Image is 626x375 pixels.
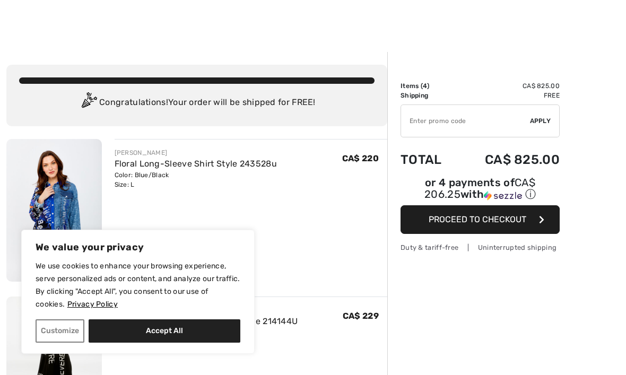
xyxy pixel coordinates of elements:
[36,241,240,254] p: We value your privacy
[36,319,84,343] button: Customize
[78,92,99,114] img: Congratulation2.svg
[115,148,277,158] div: [PERSON_NAME]
[67,299,118,309] a: Privacy Policy
[457,81,560,91] td: CA$ 825.00
[401,142,457,178] td: Total
[19,92,375,114] div: Congratulations! Your order will be shipped for FREE!
[342,153,379,163] span: CA$ 220
[401,178,560,205] div: or 4 payments ofCA$ 206.25withSezzle Click to learn more about Sezzle
[530,116,551,126] span: Apply
[423,82,427,90] span: 4
[115,170,277,189] div: Color: Blue/Black Size: L
[6,139,102,282] img: Floral Long-Sleeve Shirt Style 243528u
[457,142,560,178] td: CA$ 825.00
[401,91,457,100] td: Shipping
[401,105,530,137] input: Promo code
[36,260,240,311] p: We use cookies to enhance your browsing experience, serve personalized ads or content, and analyz...
[401,242,560,252] div: Duty & tariff-free | Uninterrupted shipping
[457,91,560,100] td: Free
[115,159,277,169] a: Floral Long-Sleeve Shirt Style 243528u
[401,81,457,91] td: Items ( )
[89,319,240,343] button: Accept All
[401,178,560,202] div: or 4 payments of with
[401,205,560,234] button: Proceed to Checkout
[21,230,255,354] div: We value your privacy
[424,176,535,200] span: CA$ 206.25
[429,214,526,224] span: Proceed to Checkout
[484,191,522,200] img: Sezzle
[343,311,379,321] span: CA$ 229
